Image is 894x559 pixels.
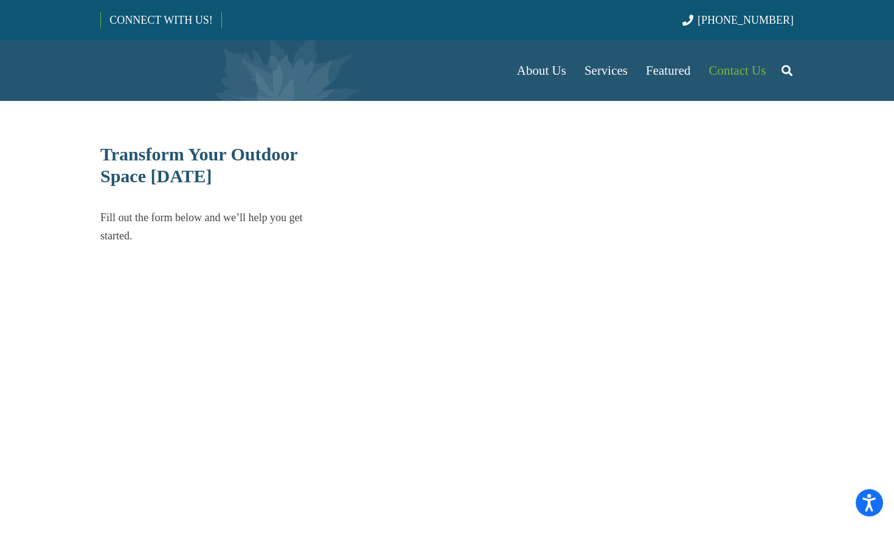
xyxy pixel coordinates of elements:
span: Featured [646,63,690,78]
a: Borst-Logo [100,46,302,95]
a: Featured [637,40,699,101]
span: Transform Your Outdoor Space [DATE] [100,144,297,186]
a: Services [575,40,637,101]
a: Contact Us [700,40,775,101]
span: Contact Us [709,63,766,78]
span: [PHONE_NUMBER] [698,14,794,26]
a: [PHONE_NUMBER] [682,14,794,26]
a: CONNECT WITH US! [101,5,221,35]
p: Fill out the form below and we’ll help you get started. [100,208,327,245]
a: About Us [508,40,575,101]
a: Search [775,55,799,86]
span: Services [584,63,628,78]
span: About Us [517,63,566,78]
